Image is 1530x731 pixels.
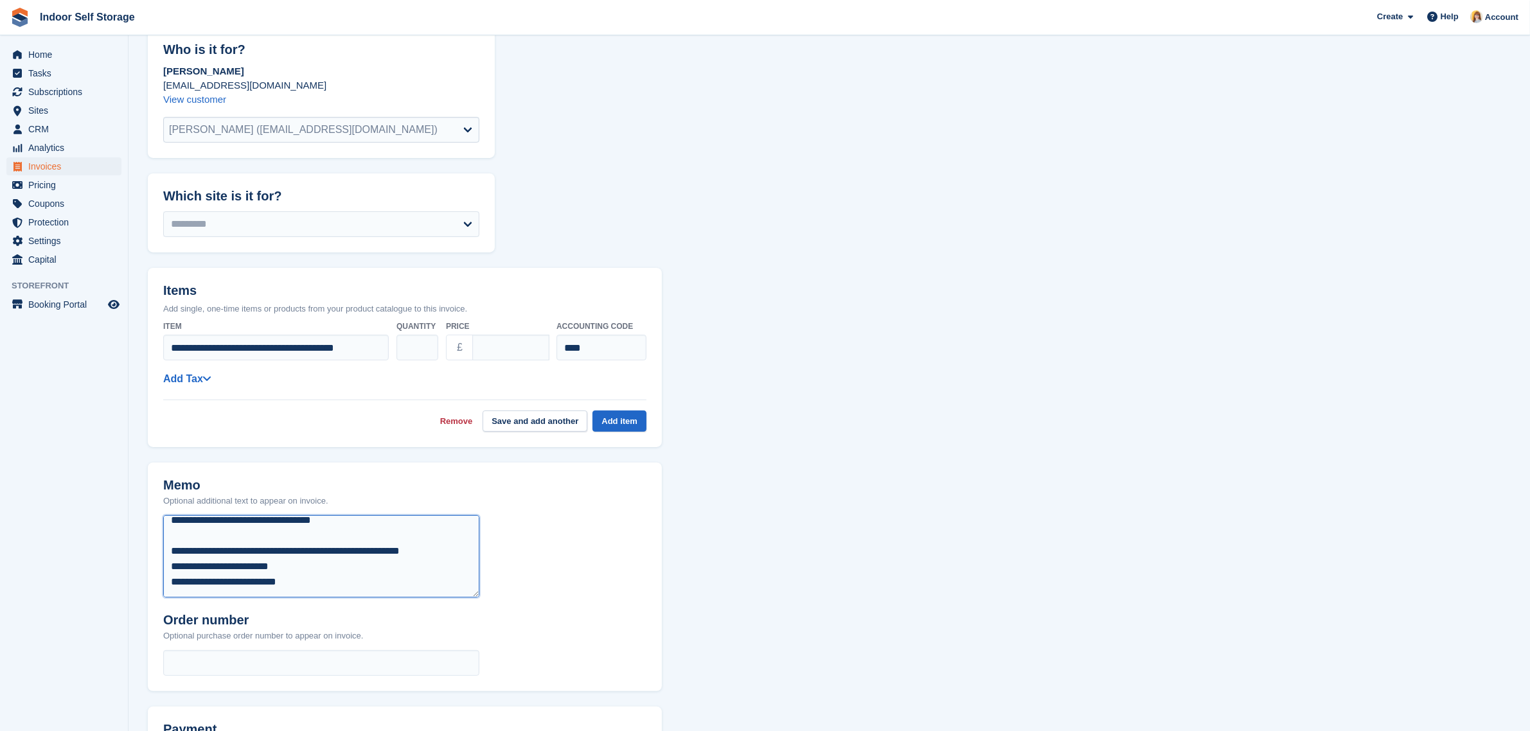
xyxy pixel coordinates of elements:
[106,297,121,312] a: Preview store
[28,46,105,64] span: Home
[6,213,121,231] a: menu
[163,283,646,301] h2: Items
[163,495,328,507] p: Optional additional text to appear on invoice.
[6,176,121,194] a: menu
[1377,10,1403,23] span: Create
[6,251,121,269] a: menu
[10,8,30,27] img: stora-icon-8386f47178a22dfd0bd8f6a31ec36ba5ce8667c1dd55bd0f319d3a0aa187defe.svg
[28,83,105,101] span: Subscriptions
[35,6,140,28] a: Indoor Self Storage
[163,373,211,384] a: Add Tax
[28,120,105,138] span: CRM
[163,303,646,315] p: Add single, one-time items or products from your product catalogue to this invoice.
[28,232,105,250] span: Settings
[12,279,128,292] span: Storefront
[446,321,549,332] label: Price
[1441,10,1459,23] span: Help
[1485,11,1518,24] span: Account
[28,195,105,213] span: Coupons
[6,120,121,138] a: menu
[28,139,105,157] span: Analytics
[163,64,479,78] p: [PERSON_NAME]
[28,64,105,82] span: Tasks
[483,410,587,432] button: Save and add another
[28,295,105,313] span: Booking Portal
[163,78,479,92] p: [EMAIL_ADDRESS][DOMAIN_NAME]
[163,42,479,57] h2: Who is it for?
[6,295,121,313] a: menu
[6,157,121,175] a: menu
[163,478,328,493] h2: Memo
[440,415,473,428] a: Remove
[28,213,105,231] span: Protection
[163,321,389,332] label: Item
[6,46,121,64] a: menu
[6,232,121,250] a: menu
[1470,10,1483,23] img: Joanne Smith
[28,176,105,194] span: Pricing
[592,410,646,432] button: Add item
[6,83,121,101] a: menu
[6,64,121,82] a: menu
[163,189,479,204] h2: Which site is it for?
[163,613,363,628] h2: Order number
[556,321,646,332] label: Accounting code
[28,251,105,269] span: Capital
[163,94,226,105] a: View customer
[396,321,438,332] label: Quantity
[163,630,363,642] p: Optional purchase order number to appear on invoice.
[6,101,121,119] a: menu
[6,195,121,213] a: menu
[28,157,105,175] span: Invoices
[6,139,121,157] a: menu
[28,101,105,119] span: Sites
